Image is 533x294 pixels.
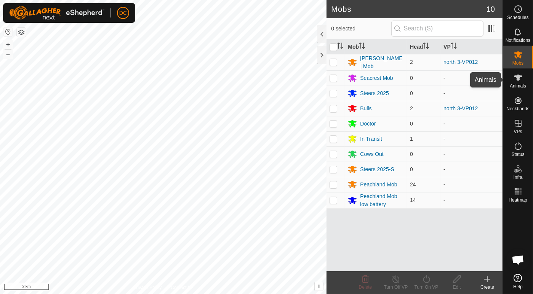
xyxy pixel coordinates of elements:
[360,74,393,82] div: Seacrest Mob
[440,146,503,162] td: -
[410,75,413,81] span: 0
[451,44,457,50] p-sorticon: Activate to sort
[440,116,503,131] td: -
[331,25,391,33] span: 0 selected
[514,129,522,134] span: VPs
[410,181,416,188] span: 24
[3,50,13,59] button: –
[410,90,413,96] span: 0
[440,131,503,146] td: -
[511,152,524,157] span: Status
[318,283,320,289] span: i
[3,40,13,49] button: +
[513,175,522,180] span: Infra
[9,6,104,20] img: Gallagher Logo
[315,282,323,291] button: i
[360,135,382,143] div: In Transit
[440,162,503,177] td: -
[440,70,503,86] td: -
[410,59,413,65] span: 2
[345,40,407,54] th: Mob
[442,284,472,291] div: Edit
[359,284,372,290] span: Delete
[510,84,526,88] span: Animals
[360,89,389,97] div: Steers 2025
[381,284,411,291] div: Turn Off VP
[360,150,383,158] div: Cows Out
[171,284,193,291] a: Contact Us
[410,166,413,172] span: 0
[507,248,530,271] div: Open chat
[360,120,376,128] div: Doctor
[509,198,527,202] span: Heatmap
[119,9,127,17] span: DC
[133,284,162,291] a: Privacy Policy
[360,165,394,173] div: Steers 2025-S
[423,44,429,50] p-sorticon: Activate to sort
[410,197,416,203] span: 14
[359,44,365,50] p-sorticon: Activate to sort
[507,15,528,20] span: Schedules
[506,106,529,111] span: Neckbands
[443,105,478,111] a: north 3-VP012
[513,284,523,289] span: Help
[391,21,483,37] input: Search (S)
[360,54,404,70] div: [PERSON_NAME] Mob
[410,151,413,157] span: 0
[410,136,413,142] span: 1
[337,44,343,50] p-sorticon: Activate to sort
[407,40,440,54] th: Head
[360,181,397,189] div: Peachland Mob
[331,5,486,14] h2: Mobs
[360,192,404,208] div: Peachland Mob low battery
[440,192,503,208] td: -
[440,86,503,101] td: -
[360,105,371,113] div: Bulls
[472,284,503,291] div: Create
[512,61,523,65] span: Mobs
[410,121,413,127] span: 0
[487,3,495,15] span: 10
[410,105,413,111] span: 2
[503,271,533,292] a: Help
[440,40,503,54] th: VP
[3,27,13,37] button: Reset Map
[443,59,478,65] a: north 3-VP012
[411,284,442,291] div: Turn On VP
[17,28,26,37] button: Map Layers
[440,177,503,192] td: -
[506,38,530,43] span: Notifications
